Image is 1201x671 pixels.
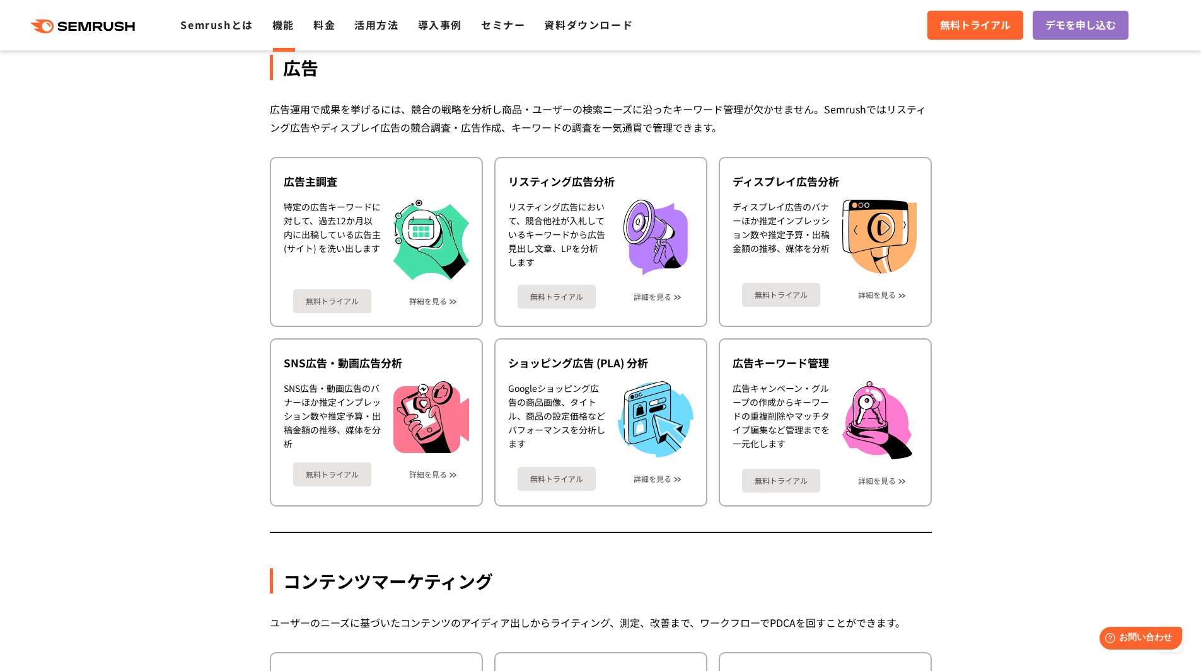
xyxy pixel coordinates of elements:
[284,174,469,189] div: 広告主調査
[544,17,633,32] a: 資料ダウンロード
[293,462,371,486] a: 無料トライアル
[1045,17,1116,33] span: デモを申し込む
[733,355,918,370] div: 広告キーワード管理
[393,381,469,453] img: SNS広告・動画広告分析
[618,381,693,457] img: ショッピング広告 (PLA) 分析
[518,285,596,309] a: 無料トライアル
[742,469,820,493] a: 無料トライアル
[508,355,693,370] div: ショッピング広告 (PLA) 分析
[1033,11,1128,40] a: デモを申し込む
[508,174,693,189] div: リスティング広告分析
[634,292,671,301] a: 詳細を見る
[858,476,896,485] a: 詳細を見る
[927,11,1023,40] a: 無料トライアル
[284,381,381,453] div: SNS広告・動画広告のバナーほか推定インプレッション数や推定予算・出稿金額の推移、媒体を分析
[733,174,918,189] div: ディスプレイ広告分析
[409,297,447,306] a: 詳細を見る
[393,200,469,280] img: 広告主調査
[508,381,605,457] div: Googleショッピング広告の商品画像、タイトル、商品の設定価格などパフォーマンスを分析します
[481,17,525,32] a: セミナー
[270,100,932,137] div: 広告運用で成果を挙げるには、競合の戦略を分析し商品・ユーザーの検索ニーズに沿ったキーワード管理が欠かせません。Semrushではリスティング広告やディスプレイ広告の競合調査・広告作成、キーワード...
[858,290,896,299] a: 詳細を見る
[733,200,830,274] div: ディスプレイ広告のバナーほか推定インプレッション数や推定予算・出稿金額の推移、媒体を分析
[270,568,932,594] div: コンテンツマーケティング
[733,381,830,460] div: 広告キャンペーン・グループの作成からキーワードの重複削除やマッチタイプ編集など管理までを一元化します
[284,200,381,280] div: 特定の広告キーワードに対して、過去12か月以内に出稿している広告主 (サイト) を洗い出します
[508,200,605,275] div: リスティング広告において、競合他社が入札しているキーワードから広告見出し文章、LPを分析します
[270,614,932,632] div: ユーザーのニーズに基づいたコンテンツのアイディア出しからライティング、測定、改善まで、ワークフローでPDCAを回すことができます。
[270,55,932,80] div: 広告
[272,17,294,32] a: 機能
[518,467,596,491] a: 無料トライアル
[354,17,398,32] a: 活用方法
[842,200,917,274] img: ディスプレイ広告分析
[418,17,462,32] a: 導入事例
[618,200,693,275] img: リスティング広告分析
[842,381,913,460] img: 広告キーワード管理
[634,474,671,483] a: 詳細を見る
[284,355,469,370] div: SNS広告・動画広告分析
[293,289,371,313] a: 無料トライアル
[1089,622,1187,657] iframe: Help widget launcher
[940,17,1011,33] span: 無料トライアル
[409,470,447,479] a: 詳細を見る
[180,17,253,32] a: Semrushとは
[742,283,820,307] a: 無料トライアル
[313,17,335,32] a: 料金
